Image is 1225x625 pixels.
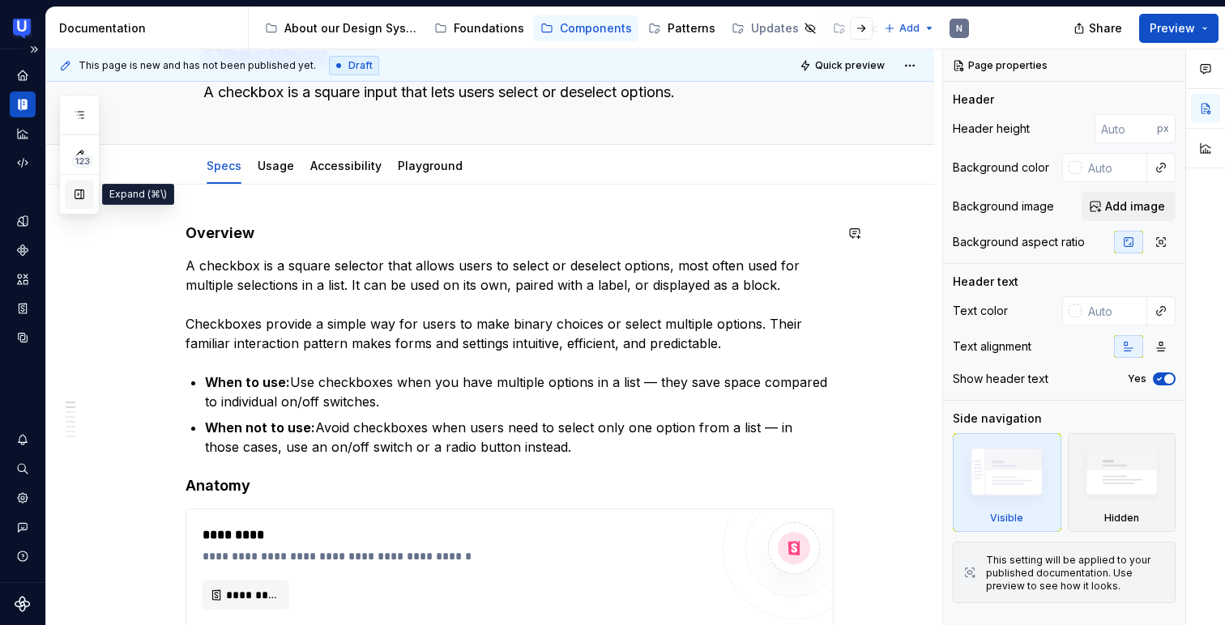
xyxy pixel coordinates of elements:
h4: Overview [186,223,834,243]
div: Header height [953,121,1030,137]
div: Show header text [953,371,1048,387]
button: Preview [1139,14,1219,43]
a: Settings [10,485,36,511]
span: Share [1089,20,1122,36]
a: Accessibility [310,159,382,172]
div: Text alignment [953,338,1031,355]
div: Expand (⌘\) [102,184,174,205]
span: 123 [72,155,92,168]
h4: Anatomy [186,476,834,495]
div: Background image [953,198,1054,215]
span: Draft [348,59,373,72]
button: Expand sidebar [23,38,45,61]
div: Playground [391,148,469,182]
a: Playground [398,159,463,172]
div: Page tree [258,12,876,45]
a: Patterns [642,15,722,41]
div: Visible [990,512,1023,525]
a: Components [534,15,638,41]
label: Yes [1128,372,1146,385]
a: Specs [207,159,241,172]
button: Notifications [10,427,36,453]
div: Text color [953,303,1008,319]
p: Avoid checkboxes when users need to select only one option from a list — in those cases, use an o... [205,418,834,457]
button: Add image [1082,192,1176,221]
button: Contact support [10,514,36,540]
div: Updates [751,20,799,36]
img: 41adf70f-fc1c-4662-8e2d-d2ab9c673b1b.png [13,19,32,38]
div: Accessibility [304,148,388,182]
button: Quick preview [795,54,892,77]
svg: Supernova Logo [15,596,31,612]
button: Search ⌘K [10,456,36,482]
a: Storybook stories [10,295,36,321]
p: Use checkboxes when you have multiple options in a list — they save space compared to individual ... [205,372,834,411]
div: Background aspect ratio [953,234,1085,250]
p: A checkbox is a square selector that allows users to select or deselect options, most often used ... [186,256,834,353]
span: Preview [1150,20,1195,36]
div: Visible [953,433,1061,532]
div: Hidden [1068,433,1176,532]
a: Analytics [10,121,36,147]
textarea: A checkbox is a square input that lets users select or deselect options. [200,79,813,105]
a: Assets [10,266,36,292]
div: Header [953,91,994,108]
div: N [956,22,962,35]
a: Foundations [428,15,531,41]
div: About our Design System [284,20,418,36]
div: Patterns [668,20,715,36]
div: Header text [953,274,1018,290]
a: Updates [725,15,823,41]
span: This page is new and has not been published yet. [79,59,316,72]
a: About our Design System [258,15,425,41]
strong: When to use: [205,374,290,390]
span: Add image [1105,198,1165,215]
div: Components [560,20,632,36]
div: This setting will be applied to your published documentation. Use preview to see how it looks. [986,554,1165,593]
a: Usage [258,159,294,172]
a: Code automation [10,150,36,176]
div: Hidden [1104,512,1139,525]
a: Data sources [10,325,36,351]
div: Background color [953,159,1049,176]
a: Documentation [10,91,36,117]
a: Design tokens [10,208,36,234]
div: Usage [251,148,301,182]
a: Home [10,62,36,88]
div: Documentation [59,20,241,36]
strong: When not to use: [205,419,315,436]
div: Specs [200,148,248,182]
button: Share [1065,14,1133,43]
p: px [1157,122,1169,135]
a: Components [10,237,36,263]
button: Add [879,17,940,40]
span: Quick preview [815,59,885,72]
div: Foundations [454,20,524,36]
div: Side navigation [953,410,1042,427]
input: Auto [1082,153,1147,182]
input: Auto [1095,114,1157,143]
span: Add [899,22,920,35]
input: Auto [1082,296,1147,325]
